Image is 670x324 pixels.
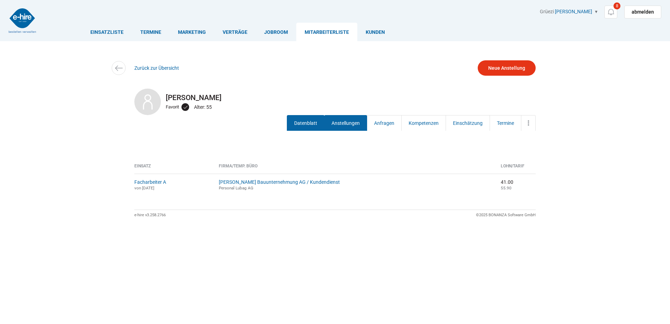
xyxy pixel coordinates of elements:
th: Einsatz [134,164,214,174]
th: Lohn/Tarif [496,164,536,174]
a: Anfragen [367,115,402,131]
a: Jobroom [256,23,296,41]
a: [PERSON_NAME] [555,9,592,14]
span: 8 [613,2,620,9]
a: Kunden [357,23,393,41]
a: Neue Anstellung [478,60,536,76]
a: 8 [604,6,617,18]
div: e-hire v3.258.2766 [134,210,166,220]
a: Zurück zur Übersicht [134,65,179,71]
small: Personal Lubag AG [219,186,253,190]
a: Termine [490,115,521,131]
a: Mitarbeiterliste [296,23,357,41]
a: Einschätzung [446,115,490,131]
a: Kompetenzen [401,115,446,131]
small: von [DATE] [134,186,154,190]
a: Facharbeiter A [134,179,166,185]
a: Verträge [214,23,256,41]
small: 55.90 [501,186,512,190]
div: Alter: 55 [194,103,214,112]
a: abmelden [624,6,661,18]
h2: [PERSON_NAME] [134,93,536,102]
a: Datenblatt [287,115,325,131]
img: logo2.png [9,8,36,33]
a: [PERSON_NAME] Bauunternehmung AG / Kundendienst [219,179,340,185]
nobr: 41.00 [501,179,513,185]
th: Firma/Temp. Büro [214,164,496,174]
img: icon-arrow-left.svg [114,63,124,73]
a: Termine [132,23,170,41]
a: Anstellungen [324,115,367,131]
a: Marketing [170,23,214,41]
img: icon-notification.svg [606,8,615,16]
div: ©2025 BONANZA Software GmbH [476,210,536,220]
a: Einsatzliste [82,23,132,41]
div: Grüezi [540,9,661,18]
